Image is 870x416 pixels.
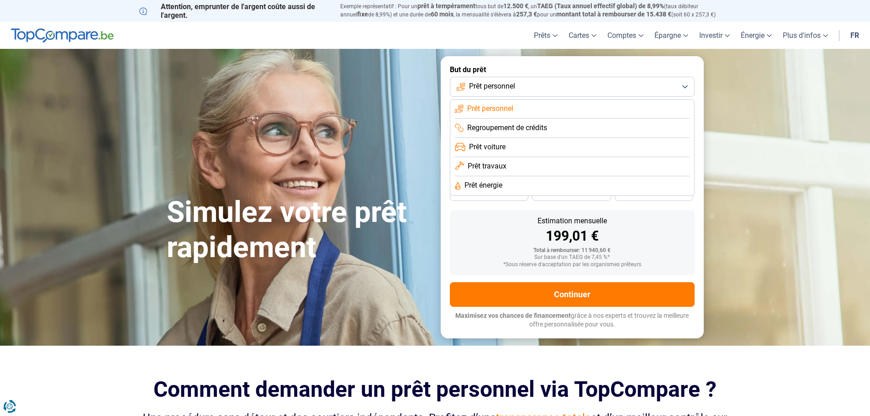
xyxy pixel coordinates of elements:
[516,11,537,18] span: 257,3 €
[561,191,581,197] span: 30 mois
[450,311,695,329] p: grâce à nos experts et trouvez la meilleure offre personnalisée pour vous.
[357,11,368,18] span: fixe
[457,229,687,243] div: 199,01 €
[457,247,687,254] div: Total à rembourser: 11 940,60 €
[469,142,506,152] span: Prêt voiture
[468,161,506,171] span: Prêt travaux
[457,262,687,268] div: *Sous réserve d'acceptation par les organismes prêteurs
[431,11,453,18] span: 60 mois
[457,254,687,261] div: Sur base d'un TAEG de 7,45 %*
[528,22,563,49] a: Prêts
[694,22,735,49] a: Investir
[735,22,777,49] a: Énergie
[845,22,865,49] a: fr
[563,22,602,49] a: Cartes
[467,104,513,114] span: Prêt personnel
[479,191,499,197] span: 36 mois
[464,180,502,190] span: Prêt énergie
[11,28,114,43] img: TopCompare
[467,123,547,133] span: Regroupement de crédits
[417,2,475,10] span: prêt à tempérament
[139,377,731,402] h2: Comment demander un prêt personnel via TopCompare ?
[537,2,664,10] span: TAEG (Taux annuel effectif global) de 8,99%
[450,65,695,74] label: But du prêt
[644,191,664,197] span: 24 mois
[340,2,731,19] p: Exemple représentatif : Pour un tous but de , un (taux débiteur annuel de 8,99%) et une durée de ...
[503,2,528,10] span: 12.500 €
[777,22,833,49] a: Plus d'infos
[602,22,649,49] a: Comptes
[167,195,430,265] h1: Simulez votre prêt rapidement
[455,312,571,319] span: Maximisez vos chances de financement
[450,77,695,97] button: Prêt personnel
[556,11,671,18] span: montant total à rembourser de 15.438 €
[649,22,694,49] a: Épargne
[450,282,695,307] button: Continuer
[139,2,329,20] p: Attention, emprunter de l'argent coûte aussi de l'argent.
[469,81,515,91] span: Prêt personnel
[457,217,687,225] div: Estimation mensuelle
